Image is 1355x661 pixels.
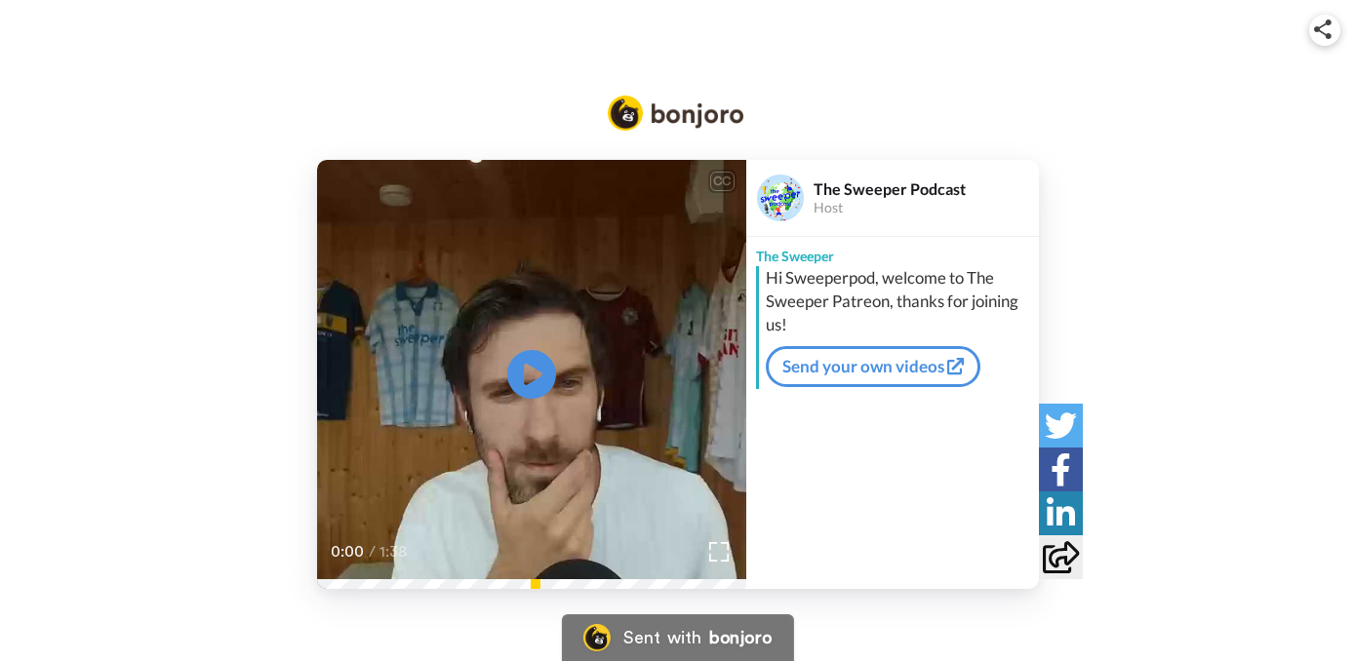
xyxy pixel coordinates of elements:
div: The Sweeper Podcast [814,179,1038,198]
div: bonjoro [709,629,772,646]
span: 1:38 [379,540,414,564]
img: Full screen [709,542,729,562]
a: Send your own videos [766,346,980,387]
span: / [369,540,376,564]
div: Hi Sweeperpod, welcome to The Sweeper Patreon, thanks for joining us! [766,266,1034,336]
div: CC [710,172,735,191]
img: Profile Image [757,175,804,221]
div: The Sweeper [746,237,1039,266]
img: ic_share.svg [1314,19,1332,39]
div: Host [814,200,1038,216]
span: 0:00 [331,540,365,564]
a: Bonjoro LogoSent withbonjoro [561,614,793,661]
div: Sent with [623,629,701,646]
img: Bonjoro Logo [608,96,744,131]
img: Bonjoro Logo [582,624,610,651]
